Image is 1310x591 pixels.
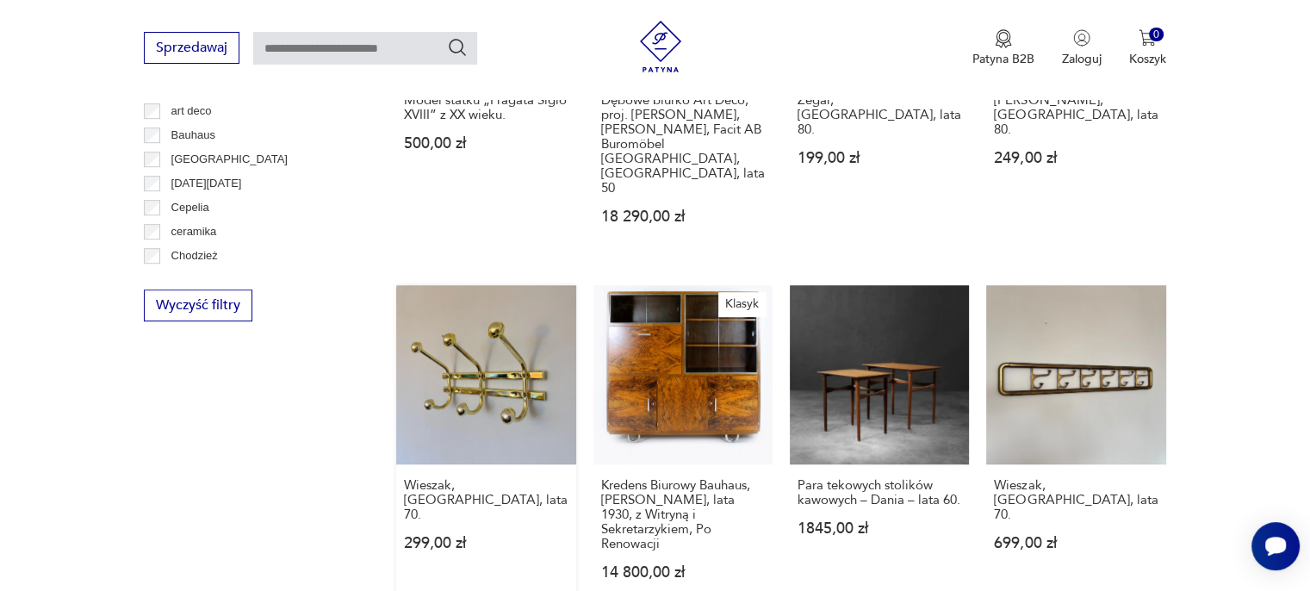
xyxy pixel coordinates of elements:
p: 1845,00 zł [798,521,961,536]
p: Chodzież [171,246,218,265]
a: Ikona medaluPatyna B2B [972,29,1034,67]
p: ceramika [171,222,217,241]
button: Szukaj [447,37,468,58]
h3: Kredens Biurowy Bauhaus, [PERSON_NAME], lata 1930, z Witryną i Sekretarzykiem, Po Renowacji [601,478,765,551]
div: 0 [1149,28,1164,42]
h3: [PERSON_NAME], [GEOGRAPHIC_DATA], lata 80. [994,93,1158,137]
button: Sprzedawaj [144,32,239,64]
p: [GEOGRAPHIC_DATA] [171,150,288,169]
img: Ikona medalu [995,29,1012,48]
img: Patyna - sklep z meblami i dekoracjami vintage [635,21,686,72]
p: Bauhaus [171,126,215,145]
p: Zaloguj [1062,51,1102,67]
p: Ćmielów [171,271,214,289]
p: 500,00 zł [404,136,568,151]
button: Zaloguj [1062,29,1102,67]
h3: Wieszak, [GEOGRAPHIC_DATA], lata 70. [994,478,1158,522]
img: Ikona koszyka [1139,29,1156,47]
button: Patyna B2B [972,29,1034,67]
h3: Wieszak, [GEOGRAPHIC_DATA], lata 70. [404,478,568,522]
iframe: Smartsupp widget button [1251,522,1300,570]
p: 14 800,00 zł [601,565,765,580]
p: 699,00 zł [994,536,1158,551]
a: Sprzedawaj [144,43,239,55]
p: 199,00 zł [798,151,961,165]
img: Ikonka użytkownika [1073,29,1090,47]
p: 249,00 zł [994,151,1158,165]
p: [DATE][DATE] [171,174,242,193]
button: Wyczyść filtry [144,289,252,321]
p: 299,00 zł [404,536,568,551]
p: Cepelia [171,198,209,217]
h3: Zegar, [GEOGRAPHIC_DATA], lata 80. [798,93,961,137]
h3: Para tekowych stolików kawowych – Dania – lata 60. [798,478,961,507]
h3: Dębowe biurko Art Deco, proj. [PERSON_NAME], [PERSON_NAME], Facit AB Buromöbel [GEOGRAPHIC_DATA],... [601,93,765,196]
h3: Model statku „Fragata Siglo XVIII” z XX wieku. [404,93,568,122]
button: 0Koszyk [1129,29,1166,67]
p: Koszyk [1129,51,1166,67]
p: 18 290,00 zł [601,209,765,224]
p: art deco [171,102,212,121]
p: Patyna B2B [972,51,1034,67]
